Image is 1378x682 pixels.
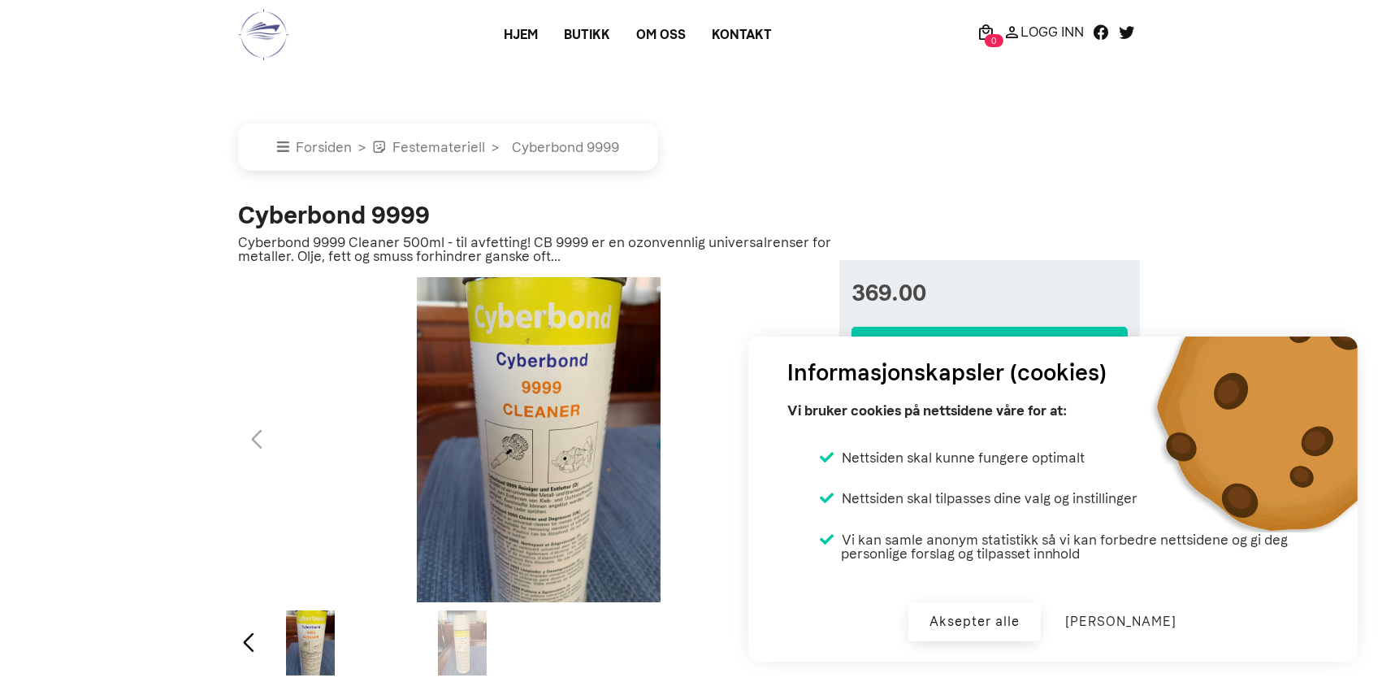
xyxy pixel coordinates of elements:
span: 369.00 [851,276,1128,311]
li: Nettsiden skal kunne fungere optimalt [820,450,1085,465]
div: Previous slide [238,625,260,661]
a: 0 [973,22,999,41]
a: Logg Inn [999,22,1088,41]
button: [PERSON_NAME] [1044,602,1198,641]
a: Kontakt [699,20,785,50]
p: Vi bruker cookies på nettsidene våre for at: [787,397,1067,424]
a: Festemateriell [372,139,485,155]
li: Vi kan samle anonym statistikk så vi kan forbedre nettsidene og gi deg personlige forslag og tilp... [820,532,1319,561]
div: 2 / 2 [391,610,535,675]
nav: breadcrumb [238,124,1140,171]
button: Legg i handlevogn [851,327,1128,364]
button: Aksepter alle [908,602,1041,641]
div: 1 / 2 [238,610,383,675]
a: Forsiden [277,139,352,155]
p: Cyberbond 9999 Cleaner 500ml - til avfetting! CB 9999 er en ozonvennlig universalrenser for metal... [238,236,839,263]
div: 1 / 2 [238,277,839,602]
a: Hjem [491,20,551,50]
h3: Informasjonskapsler (cookies) [787,356,1107,390]
h2: Cyberbond 9999 [238,203,839,228]
a: Cyberbond 9999 [505,139,619,155]
a: Om oss [623,20,699,50]
span: 0 [985,34,1003,47]
li: Nettsiden skal tilpasses dine valg og instillinger [820,491,1137,506]
a: Butikk [551,20,623,50]
img: logo [238,8,289,61]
